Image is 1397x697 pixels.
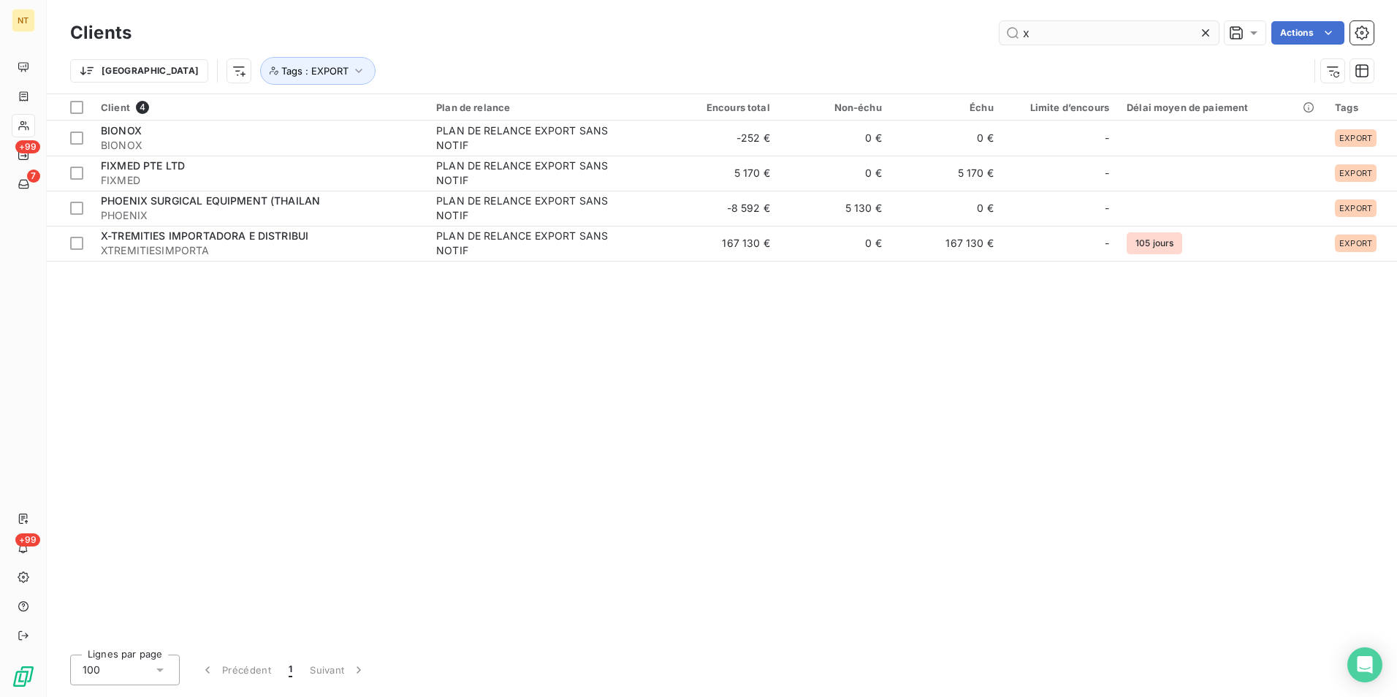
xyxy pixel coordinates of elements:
[136,101,149,114] span: 4
[436,102,658,113] div: Plan de relance
[891,191,1002,226] td: 0 €
[70,20,132,46] h3: Clients
[891,121,1002,156] td: 0 €
[788,102,882,113] div: Non-échu
[436,229,619,258] div: PLAN DE RELANCE EXPORT SANS NOTIF
[101,194,320,207] span: PHOENIX SURGICAL EQUIPMENT (THAILAN
[15,140,40,153] span: +99
[779,226,891,261] td: 0 €
[1127,102,1317,113] div: Délai moyen de paiement
[101,173,419,188] span: FIXMED
[101,229,308,242] span: X-TREMITIES IMPORTADORA E DISTRIBUI
[301,655,375,685] button: Suivant
[667,156,779,191] td: 5 170 €
[1000,21,1219,45] input: Rechercher
[1105,131,1109,145] span: -
[667,121,779,156] td: -252 €
[101,138,419,153] span: BIONOX
[436,159,619,188] div: PLAN DE RELANCE EXPORT SANS NOTIF
[1347,647,1382,682] div: Open Intercom Messenger
[891,226,1002,261] td: 167 130 €
[101,243,419,258] span: XTREMITIESIMPORTA
[289,663,292,677] span: 1
[1271,21,1344,45] button: Actions
[1105,166,1109,180] span: -
[70,59,208,83] button: [GEOGRAPHIC_DATA]
[667,226,779,261] td: 167 130 €
[101,102,130,113] span: Client
[1339,134,1372,142] span: EXPORT
[191,655,280,685] button: Précédent
[779,121,891,156] td: 0 €
[101,124,142,137] span: BIONOX
[1335,102,1388,113] div: Tags
[280,655,301,685] button: 1
[1105,236,1109,251] span: -
[101,208,419,223] span: PHOENIX
[12,665,35,688] img: Logo LeanPay
[667,191,779,226] td: -8 592 €
[1339,169,1372,178] span: EXPORT
[12,9,35,32] div: NT
[1011,102,1109,113] div: Limite d’encours
[436,123,619,153] div: PLAN DE RELANCE EXPORT SANS NOTIF
[1105,201,1109,216] span: -
[676,102,770,113] div: Encours total
[899,102,994,113] div: Échu
[779,191,891,226] td: 5 130 €
[27,170,40,183] span: 7
[891,156,1002,191] td: 5 170 €
[260,57,376,85] button: Tags : EXPORT
[436,194,619,223] div: PLAN DE RELANCE EXPORT SANS NOTIF
[1339,239,1372,248] span: EXPORT
[83,663,100,677] span: 100
[15,533,40,546] span: +99
[101,159,185,172] span: FIXMED PTE LTD
[1127,232,1182,254] span: 105 jours
[779,156,891,191] td: 0 €
[1339,204,1372,213] span: EXPORT
[281,65,349,77] span: Tags : EXPORT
